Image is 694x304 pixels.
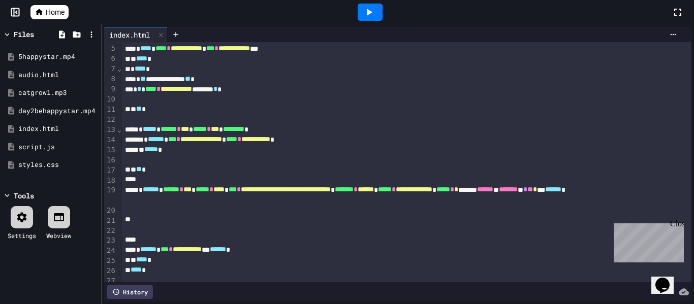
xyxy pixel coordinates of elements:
[104,235,117,246] div: 23
[104,226,117,236] div: 22
[14,29,34,40] div: Files
[104,185,117,206] div: 19
[18,142,98,152] div: script.js
[117,125,122,133] span: Fold line
[104,206,117,216] div: 20
[18,106,98,116] div: day2behappystar.mp4
[8,231,36,240] div: Settings
[18,160,98,170] div: styles.css
[104,125,117,135] div: 13
[104,216,117,226] div: 21
[104,135,117,145] div: 14
[104,44,117,54] div: 5
[104,74,117,84] div: 8
[104,256,117,266] div: 25
[104,155,117,165] div: 16
[104,145,117,155] div: 15
[104,115,117,125] div: 12
[18,88,98,98] div: catgrowl.mp3
[104,84,117,94] div: 9
[104,165,117,176] div: 17
[104,176,117,186] div: 18
[46,231,71,240] div: Webview
[4,4,70,64] div: Chat with us now!Close
[104,29,155,40] div: index.html
[104,64,117,74] div: 7
[104,266,117,276] div: 26
[30,5,69,19] a: Home
[610,219,684,262] iframe: chat widget
[104,94,117,105] div: 10
[18,70,98,80] div: audio.html
[18,124,98,134] div: index.html
[104,105,117,115] div: 11
[104,276,117,286] div: 27
[117,64,122,73] span: Fold line
[104,54,117,64] div: 6
[14,190,34,201] div: Tools
[107,285,153,299] div: History
[46,7,65,17] span: Home
[104,246,117,256] div: 24
[651,263,684,294] iframe: chat widget
[104,27,168,42] div: index.html
[18,52,98,62] div: 5happystar.mp4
